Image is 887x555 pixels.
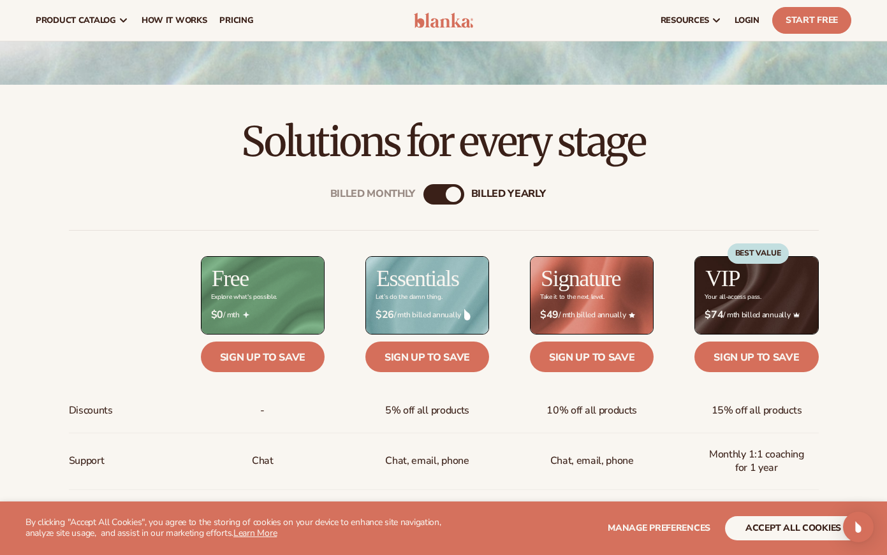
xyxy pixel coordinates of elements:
div: Your all-access pass. [705,294,761,301]
img: Free_Icon_bb6e7c7e-73f8-44bd-8ed0-223ea0fc522e.png [243,312,249,318]
div: Open Intercom Messenger [843,512,874,542]
img: Star_6.png [629,312,635,318]
h2: VIP [705,267,740,290]
span: Discounts [69,399,113,422]
img: drop.png [464,309,471,321]
a: Sign up to save [365,342,489,372]
a: Sign up to save [201,342,325,372]
img: VIP_BG_199964bd-3653-43bc-8a67-789d2d7717b9.jpg [695,257,817,334]
strong: $0 [211,309,223,321]
img: Essentials_BG_9050f826-5aa9-47d9-a362-757b82c62641.jpg [366,257,488,334]
p: By clicking "Accept All Cookies", you agree to the storing of cookies on your device to enhance s... [26,517,450,539]
span: Inventory storage & order fulfillment [69,499,154,549]
div: BEST VALUE [728,243,789,264]
span: 10% off all products [546,399,637,422]
img: Crown_2d87c031-1b5a-4345-8312-a4356ddcde98.png [793,312,800,318]
span: / mth billed annually [540,309,643,321]
span: Manage preferences [608,522,710,534]
img: logo [414,13,474,28]
img: Signature_BG_eeb718c8-65ac-49e3-a4e5-327c6aa73146.jpg [531,257,653,334]
h2: Solutions for every stage [36,120,851,163]
strong: $49 [540,309,559,321]
a: Sign up to save [694,342,818,372]
span: Monthly 1:1 coaching for 1 year [705,443,808,480]
span: / mth billed annually [376,309,479,321]
span: 15% off all products [712,399,802,422]
h2: Essentials [376,267,459,290]
img: free_bg.png [202,257,324,334]
h2: Free [212,267,249,290]
button: accept all cookies [725,516,861,540]
button: Manage preferences [608,516,710,540]
div: billed Yearly [471,188,546,200]
span: / mth [211,309,314,321]
div: Take it to the next level. [540,294,605,301]
a: Learn More [233,527,277,539]
a: Sign up to save [530,342,654,372]
div: Billed Monthly [330,188,416,200]
strong: $26 [376,309,394,321]
span: Support [69,449,105,473]
span: - [260,399,265,422]
span: / mth billed annually [705,309,808,321]
span: 5% off all products [385,399,469,422]
span: resources [661,15,709,25]
div: Explore what's possible. [211,294,277,301]
span: pricing [219,15,253,25]
a: Start Free [772,7,851,34]
span: How It Works [142,15,207,25]
span: Chat, email, phone [550,449,634,473]
strong: $74 [705,309,723,321]
h2: Signature [541,267,620,290]
span: LOGIN [735,15,759,25]
p: Chat [252,449,274,473]
span: product catalog [36,15,116,25]
p: Chat, email, phone [385,449,469,473]
div: Let’s do the damn thing. [376,294,442,301]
